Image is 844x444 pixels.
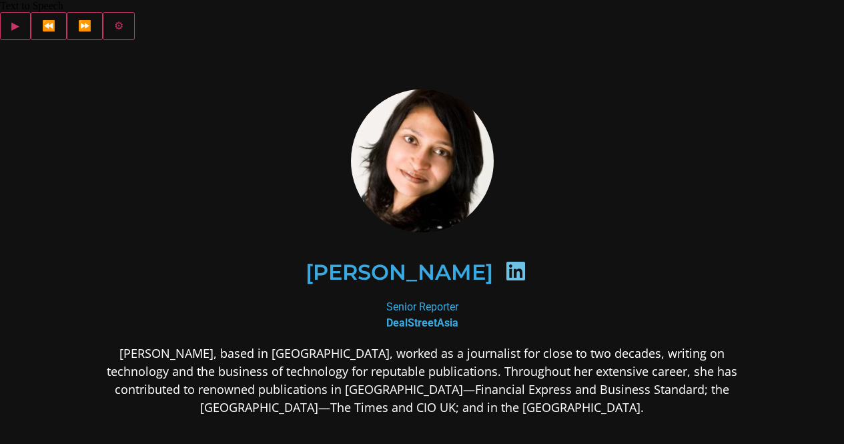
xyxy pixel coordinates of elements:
[386,316,458,329] b: DealStreetAsia​
[31,12,67,40] button: Previous
[306,262,493,283] h2: [PERSON_NAME]​
[98,299,747,331] div: Senior Reporter​
[67,12,103,40] button: Forward
[98,345,747,417] p: [PERSON_NAME], based in [GEOGRAPHIC_DATA], worked as a journalist for close to two decades, writi...
[103,12,135,40] button: Settings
